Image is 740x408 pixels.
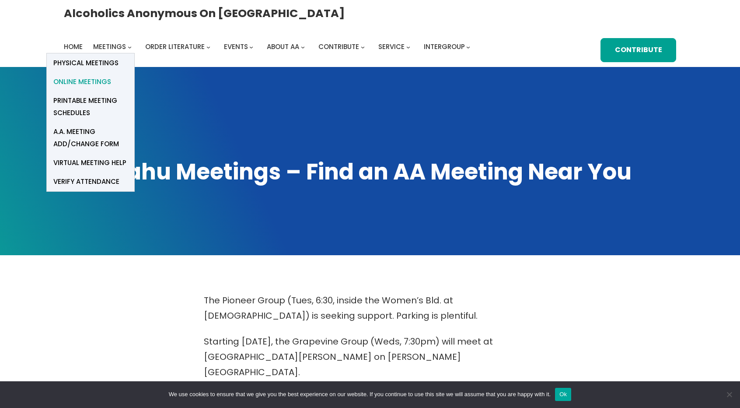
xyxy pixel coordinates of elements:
[64,157,676,187] h1: Oahu Meetings – Find an AA Meeting Near You
[47,73,134,91] a: Online Meetings
[424,42,465,51] span: Intergroup
[128,45,132,49] button: Meetings submenu
[600,38,676,62] a: Contribute
[64,41,473,53] nav: Intergroup
[206,45,210,49] button: Order Literature submenu
[93,41,126,53] a: Meetings
[169,390,551,399] span: We use cookies to ensure that we give you the best experience on our website. If you continue to ...
[93,42,126,51] span: Meetings
[318,41,359,53] a: Contribute
[64,3,345,23] a: Alcoholics Anonymous on [GEOGRAPHIC_DATA]
[64,42,83,51] span: Home
[249,45,253,49] button: Events submenu
[725,390,733,399] span: No
[301,45,305,49] button: About AA submenu
[555,388,571,401] button: Ok
[53,126,128,150] span: A.A. Meeting Add/Change Form
[64,41,83,53] a: Home
[424,41,465,53] a: Intergroup
[378,42,405,51] span: Service
[361,45,365,49] button: Contribute submenu
[318,42,359,51] span: Contribute
[267,42,299,51] span: About AA
[406,45,410,49] button: Service submenu
[204,334,536,380] p: Starting [DATE], the Grapevine Group (Weds, 7:30pm) will meet at [GEOGRAPHIC_DATA][PERSON_NAME] o...
[47,91,134,123] a: Printable Meeting Schedules
[378,41,405,53] a: Service
[145,42,205,51] span: Order Literature
[224,42,248,51] span: Events
[53,57,119,69] span: Physical Meetings
[466,45,470,49] button: Intergroup submenu
[47,172,134,191] a: verify attendance
[53,176,119,188] span: verify attendance
[47,53,134,72] a: Physical Meetings
[53,95,128,119] span: Printable Meeting Schedules
[47,154,134,172] a: Virtual Meeting Help
[47,123,134,154] a: A.A. Meeting Add/Change Form
[53,157,126,169] span: Virtual Meeting Help
[267,41,299,53] a: About AA
[224,41,248,53] a: Events
[204,293,536,324] p: The Pioneer Group (Tues, 6:30, inside the Women’s Bld. at [DEMOGRAPHIC_DATA]) is seeking support....
[53,76,111,88] span: Online Meetings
